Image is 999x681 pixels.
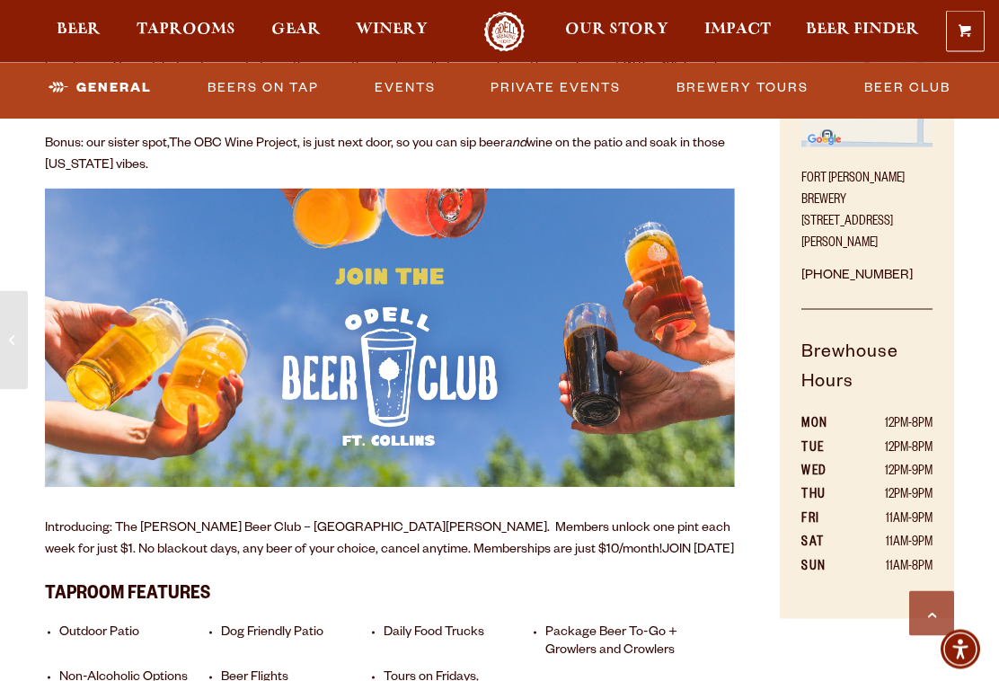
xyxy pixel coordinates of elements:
span: Gear [271,22,321,37]
a: Our Story [553,12,680,52]
th: SUN [801,556,848,579]
th: SAT [801,532,848,555]
a: The OBC Wine Project [169,137,297,152]
span: Beer [57,22,101,37]
li: Daily Food Trucks [384,625,539,659]
a: Odell Home [471,12,538,52]
a: [PHONE_NUMBER] [801,270,913,284]
a: Private Events [483,67,628,109]
th: THU [801,484,848,508]
a: Brewery Tours [669,67,816,109]
li: Package Beer To-Go + Growlers and Crowlers [545,625,701,659]
a: Beer [45,12,112,52]
a: Beer Finder [794,12,931,52]
th: WED [801,461,848,484]
td: 11AM-8PM [848,556,933,579]
a: JOIN [DATE] [662,544,734,558]
th: MON [801,413,848,437]
a: Find on Google Maps (opens in a new window) [801,138,933,153]
h5: Brewhouse Hours [801,340,933,414]
p: Fort [PERSON_NAME] Brewery [STREET_ADDRESS][PERSON_NAME] [801,158,933,255]
a: Beer Club [857,67,958,109]
a: Impact [693,12,782,52]
a: General [41,67,159,109]
span: Beer Finder [806,22,919,37]
td: 12PM-9PM [848,484,933,508]
a: Beers on Tap [200,67,326,109]
td: 11AM-9PM [848,509,933,532]
a: Events [367,67,443,109]
span: Impact [704,22,771,37]
li: Dog Friendly Patio [221,625,376,659]
p: Introducing: The [PERSON_NAME] Beer Club – [GEOGRAPHIC_DATA][PERSON_NAME]. Members unlock one pin... [45,518,735,562]
td: 12PM-9PM [848,461,933,484]
td: 12PM-8PM [848,413,933,437]
a: Scroll to top [909,591,954,636]
a: Gear [260,12,332,52]
li: Outdoor Patio [59,625,215,659]
div: Accessibility Menu [941,630,980,669]
th: TUE [801,438,848,461]
em: and [505,137,526,152]
span: Winery [356,22,428,37]
span: Taprooms [137,22,235,37]
td: 12PM-8PM [848,438,933,461]
h3: Taproom Features [45,573,735,611]
span: Our Story [565,22,668,37]
a: Taprooms [125,12,247,52]
a: Winery [344,12,439,52]
p: Bonus: our sister spot, , is just next door, so you can sip beer wine on the patio and soak in th... [45,134,735,177]
td: 11AM-9PM [848,532,933,555]
th: FRI [801,509,848,532]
